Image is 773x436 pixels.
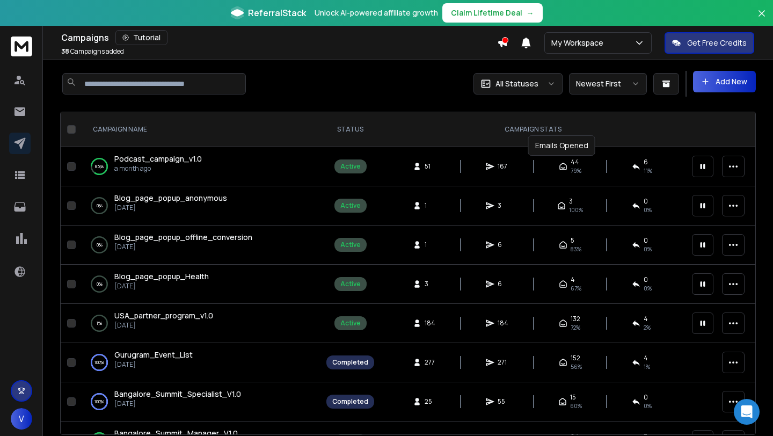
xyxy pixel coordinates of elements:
[571,158,579,166] span: 44
[114,232,252,243] a: Blog_page_popup_offline_conversion
[644,393,648,402] span: 0
[569,73,647,95] button: Newest First
[755,6,769,32] button: Close banner
[61,30,497,45] div: Campaigns
[320,112,381,147] th: STATUS
[687,38,747,48] p: Get Free Credits
[425,201,435,210] span: 1
[115,30,167,45] button: Tutorial
[80,226,320,265] td: 0%Blog_page_popup_offline_conversion[DATE]
[97,239,103,250] p: 0 %
[114,321,213,330] p: [DATE]
[498,397,508,406] span: 55
[248,6,306,19] span: ReferralStack
[644,354,648,362] span: 4
[114,282,209,290] p: [DATE]
[425,280,435,288] span: 3
[11,408,32,430] button: V
[498,280,508,288] span: 6
[528,135,595,156] div: Emails Opened
[114,399,241,408] p: [DATE]
[114,243,252,251] p: [DATE]
[644,315,648,323] span: 4
[498,162,508,171] span: 167
[61,47,124,56] p: Campaigns added
[442,3,543,23] button: Claim Lifetime Deal→
[80,304,320,343] td: 1%USA_partner_program_v1.0[DATE]
[114,360,193,369] p: [DATE]
[332,397,368,406] div: Completed
[571,275,575,284] span: 4
[425,241,435,249] span: 1
[571,315,580,323] span: 132
[570,393,576,402] span: 15
[570,402,582,410] span: 60 %
[80,112,320,147] th: CAMPAIGN NAME
[644,197,648,206] span: 0
[340,280,361,288] div: Active
[527,8,534,18] span: →
[569,197,573,206] span: 3
[644,275,648,284] span: 0
[114,164,202,173] p: a month ago
[498,358,508,367] span: 271
[644,362,650,371] span: 1 %
[97,318,102,329] p: 1 %
[644,284,652,293] span: 0 %
[332,358,368,367] div: Completed
[340,319,361,328] div: Active
[340,241,361,249] div: Active
[97,279,103,289] p: 0 %
[114,193,227,204] a: Blog_page_popup_anonymous
[114,310,213,321] span: USA_partner_program_v1.0
[114,204,227,212] p: [DATE]
[644,323,651,332] span: 2 %
[114,310,213,321] a: USA_partner_program_v1.0
[571,166,581,175] span: 79 %
[571,362,582,371] span: 56 %
[97,200,103,211] p: 0 %
[498,241,508,249] span: 6
[80,147,320,186] td: 85%Podcast_campaign_v1.0a month ago
[114,350,193,360] a: Gurugram_Event_List
[644,158,648,166] span: 6
[61,47,69,56] span: 38
[315,8,438,18] p: Unlock AI-powered affiliate growth
[551,38,608,48] p: My Workspace
[425,397,435,406] span: 25
[644,402,652,410] span: 0 %
[80,382,320,422] td: 100%Bangalore_Summit_Specialist_V1.0[DATE]
[94,357,104,368] p: 100 %
[571,245,581,253] span: 83 %
[571,354,580,362] span: 152
[80,186,320,226] td: 0%Blog_page_popup_anonymous[DATE]
[644,236,648,245] span: 0
[571,236,574,245] span: 5
[571,323,580,332] span: 72 %
[94,396,104,407] p: 100 %
[734,399,760,425] div: Open Intercom Messenger
[340,201,361,210] div: Active
[665,32,754,54] button: Get Free Credits
[644,166,652,175] span: 11 %
[644,245,652,253] span: 0 %
[114,232,252,242] span: Blog_page_popup_offline_conversion
[644,206,652,214] span: 0 %
[114,271,209,282] a: Blog_page_popup_Health
[425,358,435,367] span: 277
[340,162,361,171] div: Active
[425,162,435,171] span: 51
[571,284,581,293] span: 67 %
[381,112,686,147] th: CAMPAIGN STATS
[495,78,538,89] p: All Statuses
[80,265,320,304] td: 0%Blog_page_popup_Health[DATE]
[114,389,241,399] a: Bangalore_Summit_Specialist_V1.0
[114,154,202,164] a: Podcast_campaign_v1.0
[498,201,508,210] span: 3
